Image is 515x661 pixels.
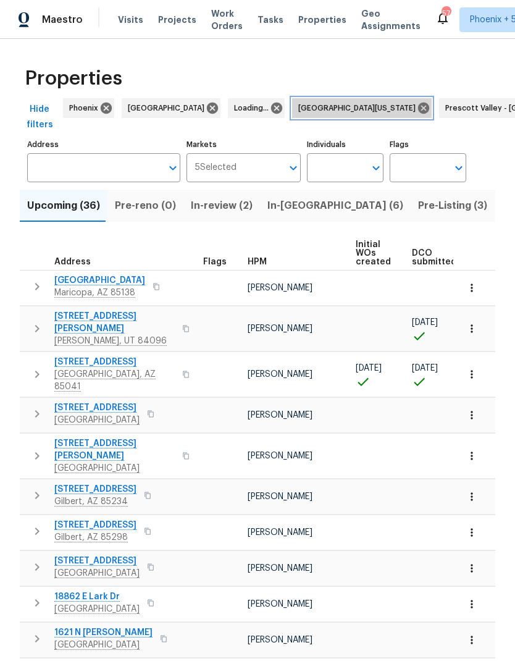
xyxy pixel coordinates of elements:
[356,240,391,266] span: Initial WOs created
[211,7,243,32] span: Work Orders
[418,197,487,214] span: Pre-Listing (3)
[20,98,59,136] button: Hide filters
[25,102,54,132] span: Hide filters
[257,15,283,24] span: Tasks
[27,141,180,148] label: Address
[42,14,83,26] span: Maestro
[248,284,312,292] span: [PERSON_NAME]
[361,7,421,32] span: Geo Assignments
[450,159,467,177] button: Open
[267,197,403,214] span: In-[GEOGRAPHIC_DATA] (6)
[248,452,312,460] span: [PERSON_NAME]
[25,72,122,85] span: Properties
[442,7,450,20] div: 57
[54,258,91,266] span: Address
[292,98,432,118] div: [GEOGRAPHIC_DATA][US_STATE]
[203,258,227,266] span: Flags
[158,14,196,26] span: Projects
[115,197,176,214] span: Pre-reno (0)
[69,102,103,114] span: Phoenix
[307,141,383,148] label: Individuals
[122,98,220,118] div: [GEOGRAPHIC_DATA]
[248,600,312,608] span: [PERSON_NAME]
[118,14,143,26] span: Visits
[367,159,385,177] button: Open
[248,564,312,573] span: [PERSON_NAME]
[248,492,312,501] span: [PERSON_NAME]
[234,102,274,114] span: Loading...
[63,98,114,118] div: Phoenix
[248,370,312,379] span: [PERSON_NAME]
[164,159,182,177] button: Open
[195,162,237,173] span: 5 Selected
[412,364,438,373] span: [DATE]
[248,258,267,266] span: HPM
[186,141,301,148] label: Markets
[285,159,302,177] button: Open
[298,102,421,114] span: [GEOGRAPHIC_DATA][US_STATE]
[228,98,285,118] div: Loading...
[27,197,100,214] span: Upcoming (36)
[412,249,456,266] span: DCO submitted
[412,318,438,327] span: [DATE]
[128,102,209,114] span: [GEOGRAPHIC_DATA]
[356,364,382,373] span: [DATE]
[191,197,253,214] span: In-review (2)
[298,14,346,26] span: Properties
[248,528,312,537] span: [PERSON_NAME]
[248,411,312,419] span: [PERSON_NAME]
[248,324,312,333] span: [PERSON_NAME]
[390,141,466,148] label: Flags
[248,636,312,644] span: [PERSON_NAME]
